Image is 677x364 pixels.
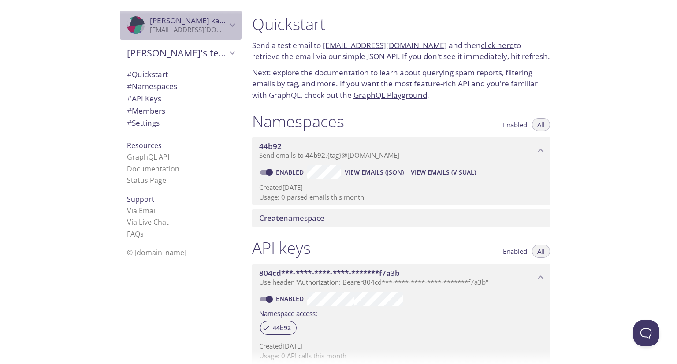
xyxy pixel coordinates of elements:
span: Members [127,106,165,116]
button: View Emails (JSON) [341,165,407,179]
span: Resources [127,141,162,150]
div: Namespaces [120,80,242,93]
span: # [127,69,132,79]
p: Created [DATE] [259,342,543,351]
span: 44b92 [268,324,296,332]
button: Enabled [498,245,532,258]
a: Enabled [275,168,307,176]
h1: Namespaces [252,111,344,131]
span: [PERSON_NAME] kavss [150,15,231,26]
iframe: Help Scout Beacon - Open [633,320,659,346]
span: Send emails to . {tag} @[DOMAIN_NAME] [259,151,399,160]
a: Documentation [127,164,179,174]
div: Kristy kavss [120,11,242,40]
span: 44b92 [259,141,282,151]
div: Create namespace [252,209,550,227]
div: Kristy's team [120,41,242,64]
span: # [127,118,132,128]
span: View Emails (JSON) [345,167,404,178]
a: GraphQL Playground [353,90,427,100]
button: View Emails (Visual) [407,165,480,179]
span: # [127,106,132,116]
span: s [140,229,144,239]
a: documentation [315,67,369,78]
p: Created [DATE] [259,183,543,192]
div: 44b92 [260,321,297,335]
button: Enabled [498,118,532,131]
div: 44b92 namespace [252,137,550,164]
p: Usage: 0 parsed emails this month [259,193,543,202]
span: Quickstart [127,69,168,79]
a: [EMAIL_ADDRESS][DOMAIN_NAME] [323,40,447,50]
p: Send a test email to and then to retrieve the email via our simple JSON API. If you don't see it ... [252,40,550,62]
a: Enabled [275,294,307,303]
span: [PERSON_NAME]'s team [127,47,227,59]
div: Team Settings [120,117,242,129]
span: Settings [127,118,160,128]
label: Namespace access: [259,306,317,319]
a: FAQ [127,229,144,239]
a: Via Email [127,206,157,215]
h1: Quickstart [252,14,550,34]
div: Members [120,105,242,117]
p: [EMAIL_ADDRESS][DOMAIN_NAME] [150,26,227,34]
span: 44b92 [305,151,325,160]
a: GraphQL API [127,152,169,162]
span: API Keys [127,93,161,104]
button: All [532,245,550,258]
p: Next: explore the to learn about querying spam reports, filtering emails by tag, and more. If you... [252,67,550,101]
span: Support [127,194,154,204]
a: Status Page [127,175,166,185]
span: # [127,93,132,104]
h1: API keys [252,238,311,258]
span: © [DOMAIN_NAME] [127,248,186,257]
span: View Emails (Visual) [411,167,476,178]
a: Via Live Chat [127,217,169,227]
span: namespace [259,213,324,223]
a: click here [481,40,514,50]
span: Namespaces [127,81,177,91]
div: Quickstart [120,68,242,81]
button: All [532,118,550,131]
span: # [127,81,132,91]
span: Create [259,213,283,223]
div: API Keys [120,93,242,105]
